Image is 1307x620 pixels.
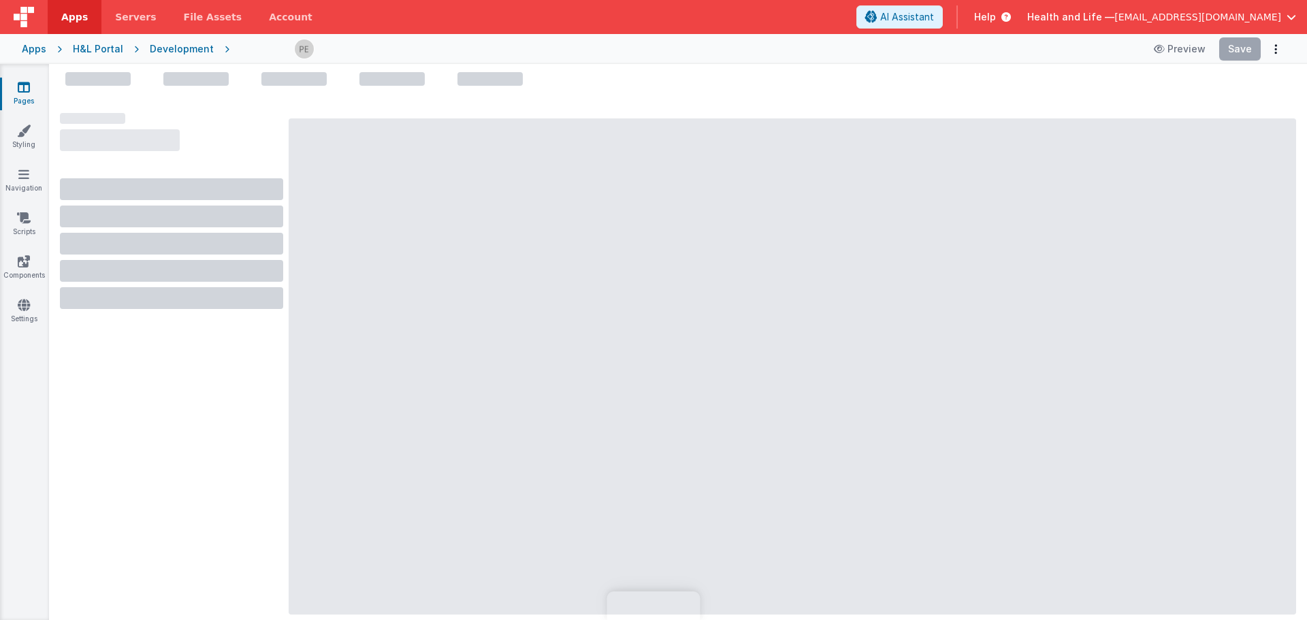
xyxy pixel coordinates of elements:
[880,10,934,24] span: AI Assistant
[1027,10,1114,24] span: Health and Life —
[974,10,996,24] span: Help
[295,39,314,59] img: 9824c9b2ced8ee662419f2f3ea18dbb0
[1114,10,1281,24] span: [EMAIL_ADDRESS][DOMAIN_NAME]
[1027,10,1296,24] button: Health and Life — [EMAIL_ADDRESS][DOMAIN_NAME]
[1266,39,1285,59] button: Options
[61,10,88,24] span: Apps
[22,42,46,56] div: Apps
[1219,37,1261,61] button: Save
[73,42,123,56] div: H&L Portal
[184,10,242,24] span: File Assets
[607,591,700,620] iframe: Marker.io feedback button
[115,10,156,24] span: Servers
[1146,38,1214,60] button: Preview
[856,5,943,29] button: AI Assistant
[150,42,214,56] div: Development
